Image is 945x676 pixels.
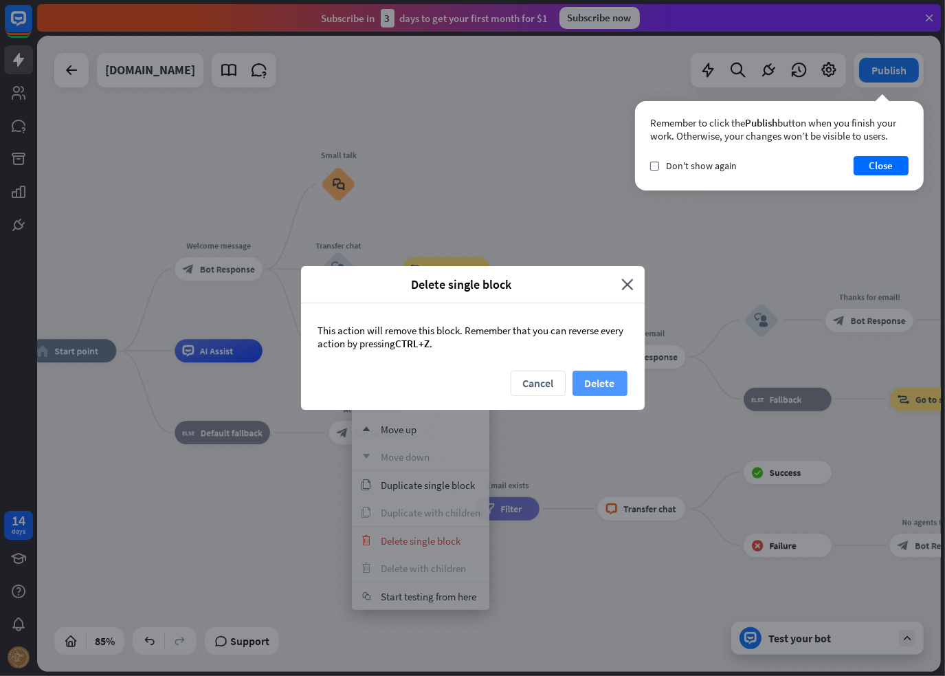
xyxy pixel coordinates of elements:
div: Remember to click the button when you finish your work. Otherwise, your changes won’t be visible ... [650,116,909,142]
div: This action will remove this block. Remember that you can reverse every action by pressing . [301,303,645,371]
span: Don't show again [666,160,737,172]
i: close [622,276,634,292]
button: Close [854,156,909,175]
button: Open LiveChat chat widget [11,6,52,47]
button: Delete [572,371,627,396]
span: Publish [745,116,777,129]
span: Delete single block [311,276,612,292]
button: Cancel [511,371,566,396]
span: CTRL+Z [396,337,430,350]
